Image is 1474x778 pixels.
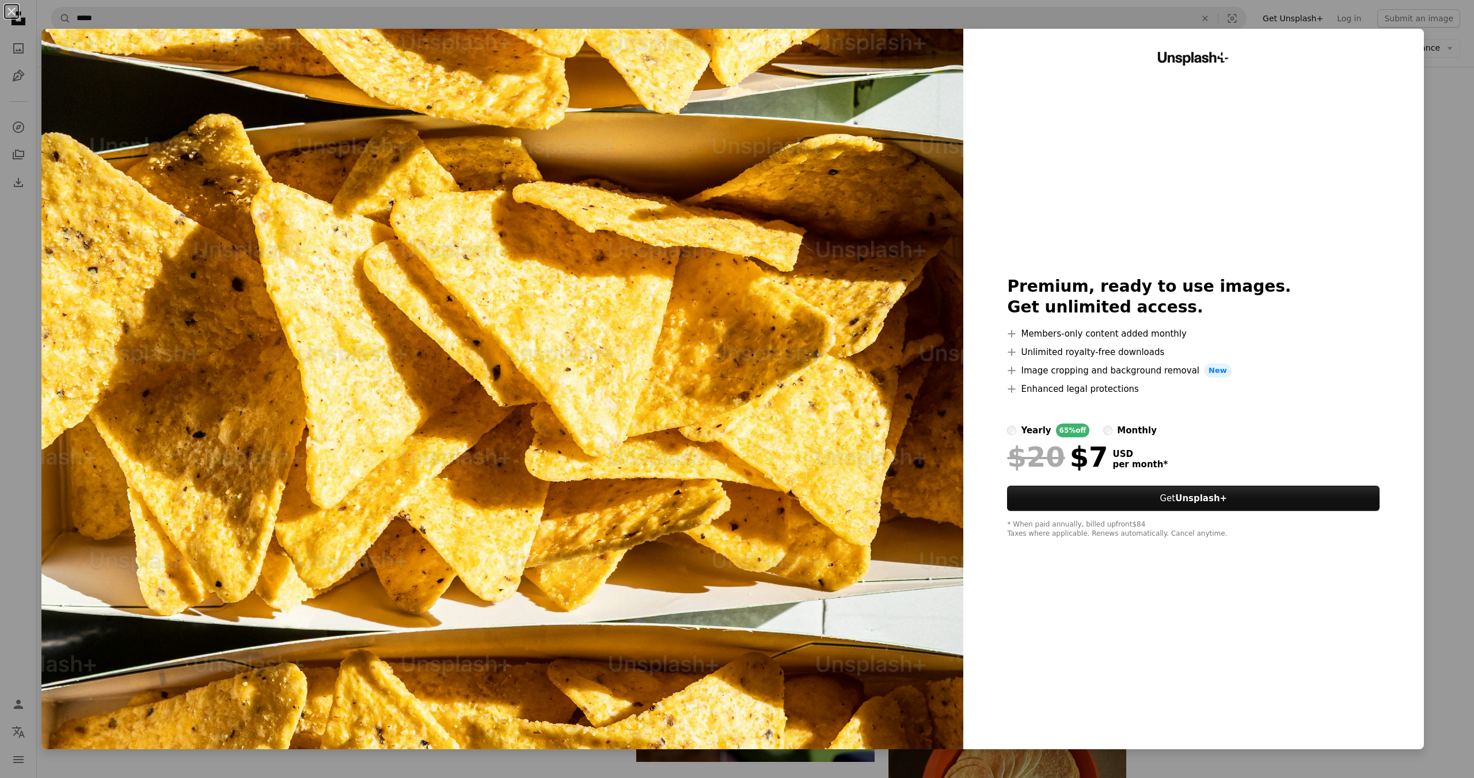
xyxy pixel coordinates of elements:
[1007,442,1108,472] div: $7
[1112,459,1168,470] span: per month *
[1007,327,1380,341] li: Members-only content added monthly
[1007,486,1380,511] button: GetUnsplash+
[1117,424,1157,437] div: monthly
[1175,493,1227,504] strong: Unsplash+
[1056,424,1090,437] div: 65% off
[1007,442,1065,472] span: $20
[1007,276,1380,318] h2: Premium, ready to use images. Get unlimited access.
[1112,449,1168,459] span: USD
[1103,426,1112,435] input: monthly
[1007,364,1380,377] li: Image cropping and background removal
[1007,382,1380,396] li: Enhanced legal protections
[1204,364,1232,377] span: New
[1007,345,1380,359] li: Unlimited royalty-free downloads
[1007,520,1380,539] div: * When paid annually, billed upfront $84 Taxes where applicable. Renews automatically. Cancel any...
[1021,424,1051,437] div: yearly
[1007,426,1016,435] input: yearly65%off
